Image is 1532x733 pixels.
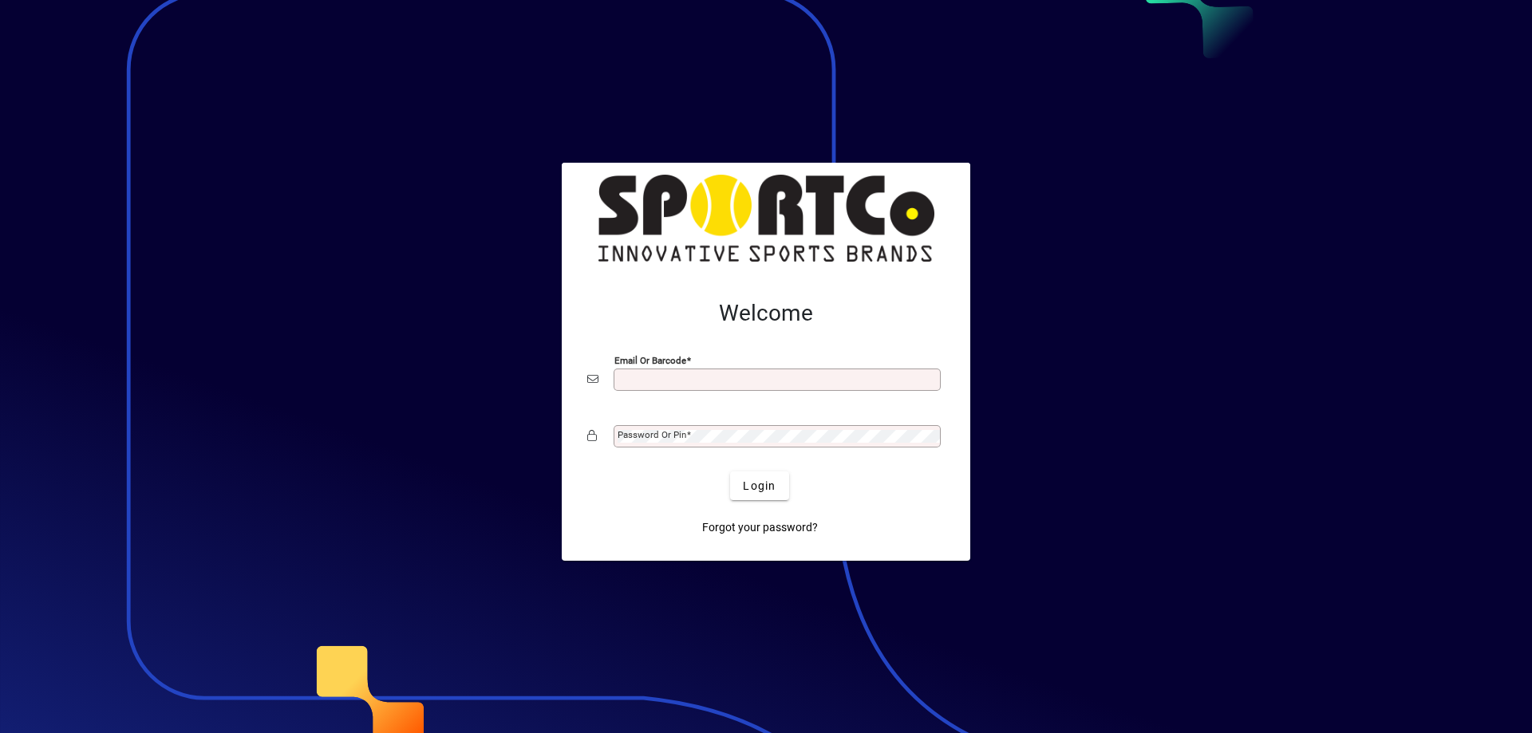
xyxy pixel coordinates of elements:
[618,429,686,440] mat-label: Password or Pin
[614,355,686,366] mat-label: Email or Barcode
[696,513,824,542] a: Forgot your password?
[702,519,818,536] span: Forgot your password?
[743,478,776,495] span: Login
[730,471,788,500] button: Login
[587,300,945,327] h2: Welcome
